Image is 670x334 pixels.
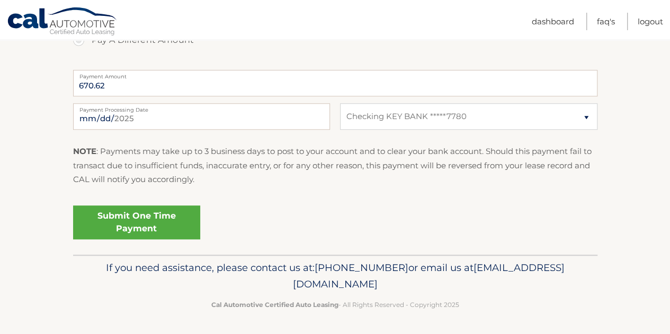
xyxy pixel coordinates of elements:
a: Cal Automotive [7,7,118,38]
a: Submit One Time Payment [73,205,200,239]
p: If you need assistance, please contact us at: or email us at [80,259,591,293]
a: Logout [638,13,663,30]
input: Payment Date [73,103,330,130]
span: [PHONE_NUMBER] [315,261,408,274]
strong: Cal Automotive Certified Auto Leasing [211,301,338,309]
a: FAQ's [597,13,615,30]
label: Payment Amount [73,70,597,78]
label: Pay A Different Amount [73,30,597,51]
strong: NOTE [73,146,96,156]
a: Dashboard [532,13,574,30]
p: - All Rights Reserved - Copyright 2025 [80,299,591,310]
input: Payment Amount [73,70,597,96]
label: Payment Processing Date [73,103,330,112]
p: : Payments may take up to 3 business days to post to your account and to clear your bank account.... [73,145,597,186]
